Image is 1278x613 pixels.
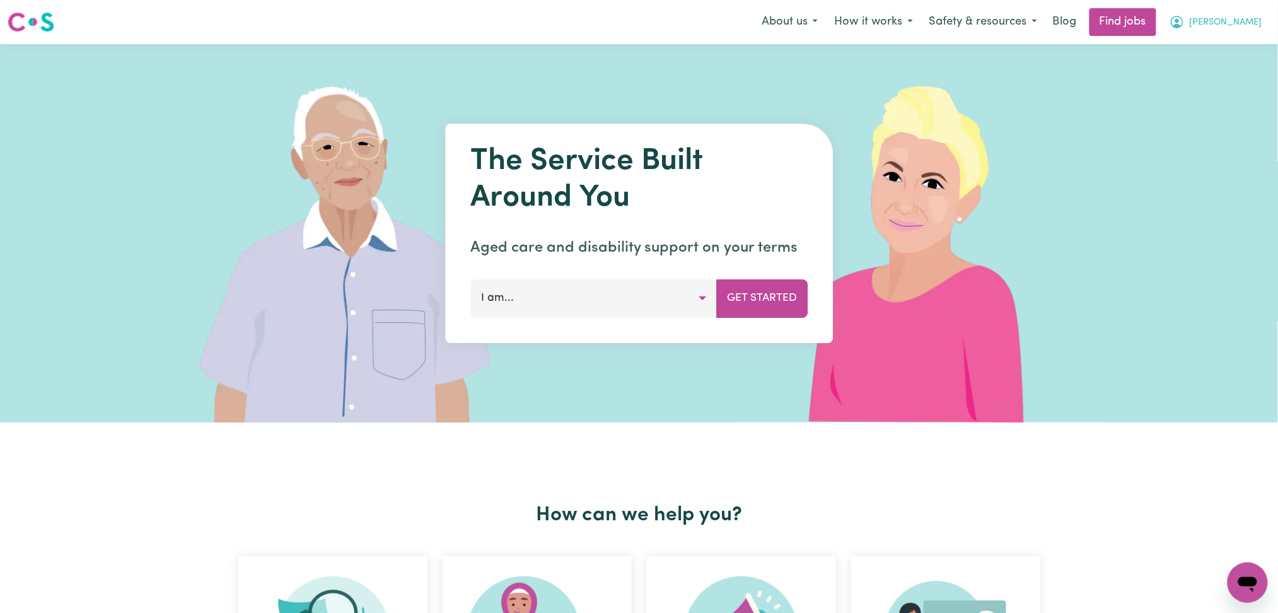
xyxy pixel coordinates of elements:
[1161,9,1270,35] button: My Account
[921,9,1045,35] button: Safety & resources
[470,279,717,317] button: I am...
[1228,563,1268,603] iframe: Button to launch messaging window
[753,9,826,35] button: About us
[1045,8,1084,36] a: Blog
[470,144,808,216] h1: The Service Built Around You
[826,9,921,35] button: How it works
[1190,16,1262,30] span: [PERSON_NAME]
[470,236,808,259] p: Aged care and disability support on your terms
[8,11,54,33] img: Careseekers logo
[716,279,808,317] button: Get Started
[231,503,1048,527] h2: How can we help you?
[8,8,54,37] a: Careseekers logo
[1089,8,1156,36] a: Find jobs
